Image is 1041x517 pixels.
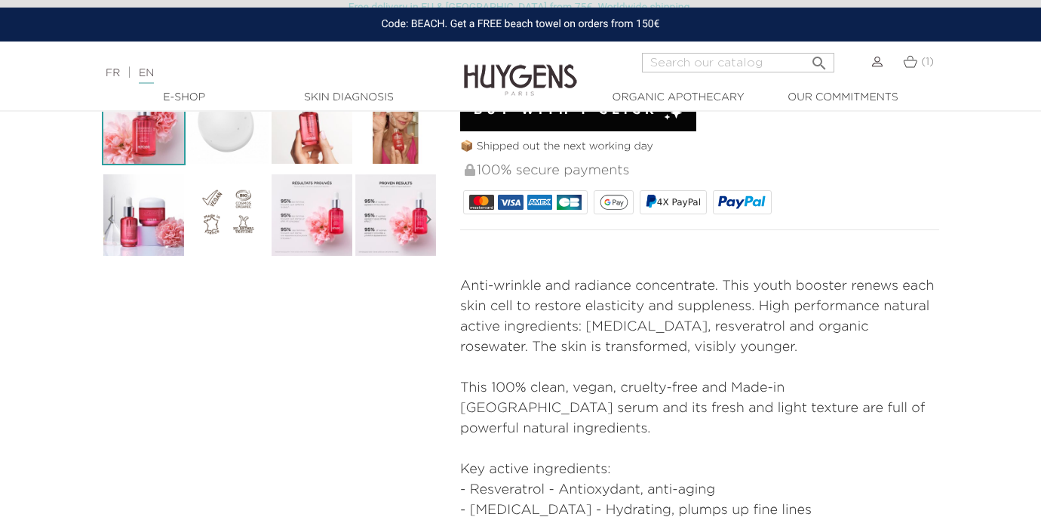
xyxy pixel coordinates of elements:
p: Anti-wrinkle and radiance concentrate. This youth booster renews each skin cell to restore elasti... [460,276,939,358]
a: Skin Diagnosis [273,90,424,106]
a: E-Shop [109,90,259,106]
p: - Resveratrol - Antioxydant, anti-aging [460,480,939,500]
i:  [810,50,828,68]
div: 100% secure payments [463,155,939,187]
img: VISA [498,195,523,210]
div: | [98,64,422,82]
img: CB_NATIONALE [557,195,582,210]
i:  [102,182,120,257]
i:  [419,182,438,257]
img: Huygens [464,40,577,98]
input: Search [642,53,834,72]
span: (1) [921,57,934,67]
a: EN [139,68,154,84]
a: Our commitments [767,90,918,106]
p: 📦 Shipped out the next working day [460,139,939,155]
iframe: Comment appliquer le Sérum resvératrol ? [102,265,438,454]
p: This 100% clean, vegan, cruelty-free and Made-in [GEOGRAPHIC_DATA] serum and its fresh and light ... [460,378,939,439]
img: MASTERCARD [469,195,494,210]
a: FR [106,68,120,78]
img: AMEX [527,195,552,210]
span: 4X PayPal [657,197,701,208]
a: (1) [903,56,934,68]
img: 100% secure payments [465,164,475,176]
button:  [806,48,833,69]
p: Key active ingredients: [460,460,939,480]
a: Organic Apothecary [603,90,754,106]
img: google_pay [600,195,628,210]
